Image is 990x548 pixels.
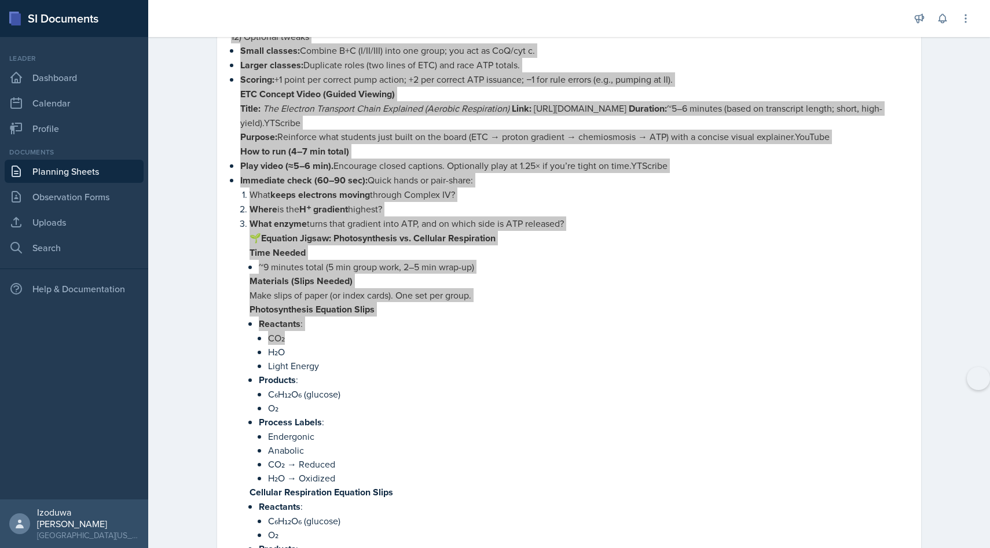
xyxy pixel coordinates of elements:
[268,359,907,373] p: Light Energy
[268,331,907,345] p: CO₂
[259,317,907,331] p: :
[259,500,300,513] strong: Reactants
[250,202,907,216] p: is the highest?
[268,345,907,359] p: H₂O
[240,87,395,101] strong: ETC Concept Video (Guided Viewing)
[268,429,907,443] p: Endergonic
[259,260,907,274] p: ~9 minutes total (5 min group work, 2–5 min wrap-up)
[250,246,306,259] strong: Time Needed
[268,514,907,528] p: C₆H₁₂O₆ (glucose)
[250,231,907,245] p: 🌱
[263,102,509,115] em: The Electron Transport Chain Explained (Aerobic Respiration)
[240,44,300,57] strong: Small classes:
[250,303,375,316] strong: Photosynthesis Equation Slips
[240,58,907,72] p: Duplicate roles (two lines of ETC) and race ATP totals.
[250,203,277,216] strong: Where
[268,443,907,457] p: Anabolic
[5,277,144,300] div: Help & Documentation
[240,145,349,158] strong: How to run (4–7 min total)
[240,130,277,144] strong: Purpose:
[5,185,144,208] a: Observation Forms
[5,91,144,115] a: Calendar
[268,528,907,542] p: O₂
[250,486,393,499] strong: Cellular Respiration Equation Slips
[795,130,830,143] a: YouTube
[629,102,667,115] strong: Duration:
[5,236,144,259] a: Search
[240,102,261,115] strong: Title:
[268,387,907,401] p: C₆H₁₂O₆ (glucose)
[259,415,907,429] p: :
[250,217,307,230] strong: What enzyme
[240,58,303,72] strong: Larger classes:
[631,159,668,172] a: YTScribe
[250,187,907,202] p: What through Complex IV?
[259,499,907,514] p: :
[261,231,496,245] strong: Equation Jigsaw: Photosynthesis vs. Cellular Respiration
[259,373,296,387] strong: Products
[250,216,907,231] p: turns that gradient into ATP, and on which side is ATP released?
[250,274,353,288] strong: Materials (Slips Needed)
[534,102,626,115] a: [URL][DOMAIN_NAME]
[240,173,907,187] p: Quick hands or pair-share:
[5,147,144,157] div: Documents
[268,471,907,485] p: H₂O → Oxidized
[5,117,144,140] a: Profile
[268,401,907,415] p: O₂
[240,159,907,173] p: Encourage closed captions. Optionally play at 1.25× if you’re tight on time.
[5,160,144,183] a: Planning Sheets
[512,102,531,115] strong: Link:
[240,43,907,58] p: Combine B+C (I/II/III) into one group; you act as CoQ/cyt c.
[240,130,907,144] p: Reinforce what students just built on the board (ETC → proton gradient → chemiosmosis → ATP) with...
[264,116,300,129] a: YTScribe
[5,66,144,89] a: Dashboard
[37,529,139,541] div: [GEOGRAPHIC_DATA][US_STATE]
[250,288,907,302] p: Make slips of paper (or index cards). One set per group.
[5,211,144,234] a: Uploads
[259,415,322,429] strong: Process Labels
[259,317,300,330] strong: Reactants
[270,188,370,201] strong: keeps electrons moving
[259,373,907,387] p: :
[299,203,348,216] strong: H⁺ gradient
[240,159,333,172] strong: Play video (≈5–6 min).
[268,457,907,471] p: CO₂ → Reduced
[240,101,907,130] p: ~5–6 minutes (based on transcript length; short, high-yield).
[240,174,368,187] strong: Immediate check (60–90 sec):
[5,53,144,64] div: Leader
[240,72,907,87] p: +1 point per correct pump action; +2 per correct ATP issuance; −1 for rule errors (e.g., pumping ...
[37,506,139,529] div: Izoduwa [PERSON_NAME]
[240,73,274,86] strong: Scoring:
